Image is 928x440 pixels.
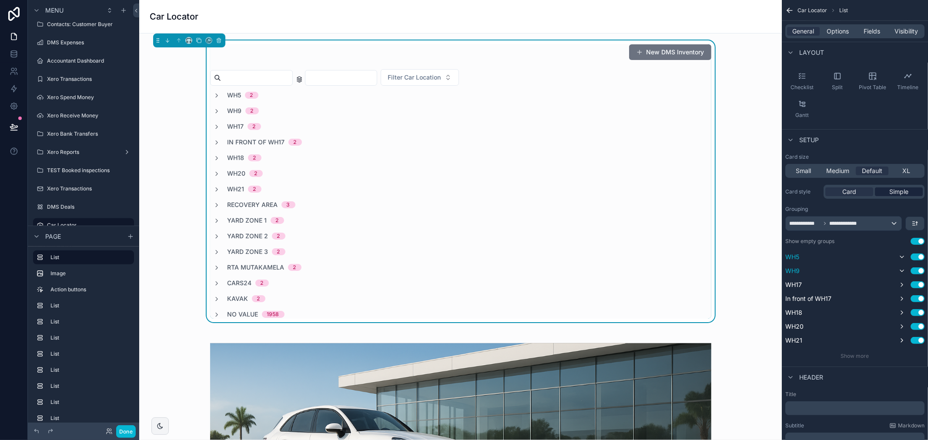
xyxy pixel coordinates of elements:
span: WH20 [228,169,246,178]
label: Show empty groups [785,238,834,245]
button: Split [821,68,854,94]
label: Grouping [785,206,808,213]
div: scrollable content [785,401,925,415]
a: Xero Bank Transfers [33,127,134,141]
label: Xero Bank Transfers [47,130,132,137]
span: Kavak [228,294,248,303]
label: Xero Spend Money [47,94,132,101]
span: In front of WH17 [785,294,831,303]
label: List [50,254,127,261]
a: DMS Expenses [33,36,134,50]
label: DMS Expenses [47,39,132,46]
span: Header [799,373,823,382]
a: Accountant Dashboard [33,54,134,68]
span: WH5 [785,253,799,261]
button: Gantt [785,96,819,122]
span: WH5 [228,91,241,100]
span: Split [832,84,843,91]
span: WH21 [228,185,245,193]
a: Contacts: Customer Buyer [33,17,134,31]
span: In front of WH17 [228,138,285,147]
div: 2 [261,280,264,287]
label: List [50,350,131,357]
label: Subtitle [785,422,804,429]
a: TEST Booked inspections [33,163,134,177]
div: 2 [276,217,279,224]
label: Contacts: Customer Buyer [47,21,132,28]
label: Xero Transactions [47,185,132,192]
button: Done [116,425,136,438]
label: Car Locator [47,222,129,229]
span: WH17 [228,122,244,131]
div: 2 [257,295,260,302]
div: 2 [250,92,253,99]
label: List [50,415,131,422]
span: Show more [841,353,869,359]
span: Pivot Table [859,84,886,91]
a: Xero Receive Money [33,109,134,123]
span: Recovery Area [228,200,278,209]
a: Xero Reports [33,145,134,159]
div: 2 [253,154,256,161]
label: List [50,318,131,325]
span: Medium [826,167,849,175]
span: Cars24 [228,279,252,287]
span: Card [842,187,856,196]
span: Simple [889,187,908,196]
span: WH9 [228,107,242,115]
label: TEST Booked inspections [47,167,132,174]
a: Markdown [889,422,925,429]
label: List [50,383,131,390]
label: DMS Deals [47,203,132,210]
span: WH18 [785,308,802,317]
span: Markdown [898,422,925,429]
span: Visibility [895,27,918,36]
a: New DMS Inventory [629,44,711,60]
div: 2 [277,248,280,255]
span: WH20 [785,322,804,331]
label: Card style [785,188,820,195]
div: 2 [251,107,254,114]
button: Select Button [381,69,459,86]
button: Timeline [891,68,925,94]
div: 2 [253,123,256,130]
span: Default [862,167,882,175]
a: DMS Deals [33,200,134,214]
a: Car Locator [33,218,134,232]
label: List [50,399,131,406]
span: Yard Zone 3 [228,247,268,256]
div: 2 [293,264,296,271]
span: WH9 [785,267,800,275]
h1: Car Locator [150,10,198,23]
span: Options [827,27,849,36]
div: 3 [287,201,290,208]
span: List [839,7,848,14]
span: Yard Zone 1 [228,216,267,225]
span: Gantt [795,112,809,119]
span: Yard Zone 2 [228,232,268,240]
label: List [50,367,131,373]
span: Timeline [897,84,918,91]
div: scrollable content [28,247,139,423]
div: 2 [255,170,258,177]
label: Card size [785,153,809,160]
span: XL [903,167,911,175]
span: Layout [799,48,824,57]
span: RTA Mutakamela [228,263,285,272]
a: Xero Spend Money [33,90,134,104]
label: Xero Transactions [47,76,132,83]
label: Accountant Dashboard [47,57,132,64]
span: Page [45,232,61,241]
span: WH21 [785,336,802,345]
div: 1958 [267,311,279,318]
a: Xero Transactions [33,182,134,196]
button: Pivot Table [856,68,889,94]
div: 2 [277,233,280,240]
label: List [50,334,131,341]
span: WH18 [228,153,245,162]
span: Filter Car Location [388,73,441,82]
span: Fields [864,27,881,36]
label: Image [50,270,131,277]
a: Xero Transactions [33,72,134,86]
label: Action buttons [50,286,131,293]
